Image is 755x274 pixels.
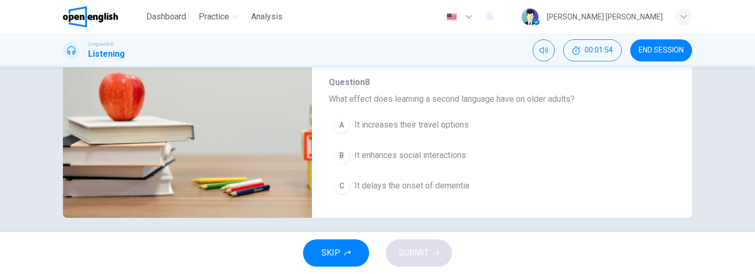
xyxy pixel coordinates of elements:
button: BIt enhances social interactions [329,142,621,168]
span: 00:01:54 [585,46,613,55]
span: Question 8 [329,76,659,89]
div: Hide [563,39,622,61]
button: 00:01:54 [563,39,622,61]
div: Mute [533,39,555,61]
button: Practice [195,7,243,26]
button: AIt increases their travel options [329,112,621,138]
span: Practice [199,10,229,23]
button: SKIP [303,239,369,267]
button: CIt delays the onset of dementia [329,173,621,199]
span: END SESSION [639,46,684,55]
a: OpenEnglish logo [63,6,142,27]
div: A [333,117,350,133]
span: It increases their travel options [354,119,469,131]
span: Linguaskill [88,40,114,48]
button: Dashboard [142,7,190,26]
span: It enhances social interactions [354,149,466,162]
span: It delays the onset of dementia [354,180,469,192]
div: B [333,147,350,164]
span: Analysis [251,10,283,23]
img: Profile picture [522,8,538,25]
span: Dashboard [146,10,186,23]
img: OpenEnglish logo [63,6,118,27]
img: en [445,13,458,21]
h1: Listening [88,48,125,60]
button: END SESSION [630,39,692,61]
span: What effect does learning a second language have on older adults? [329,93,659,106]
div: C [333,177,350,194]
div: [PERSON_NAME] [PERSON_NAME] [547,10,663,23]
span: SKIP [321,246,340,260]
button: Analysis [247,7,287,26]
